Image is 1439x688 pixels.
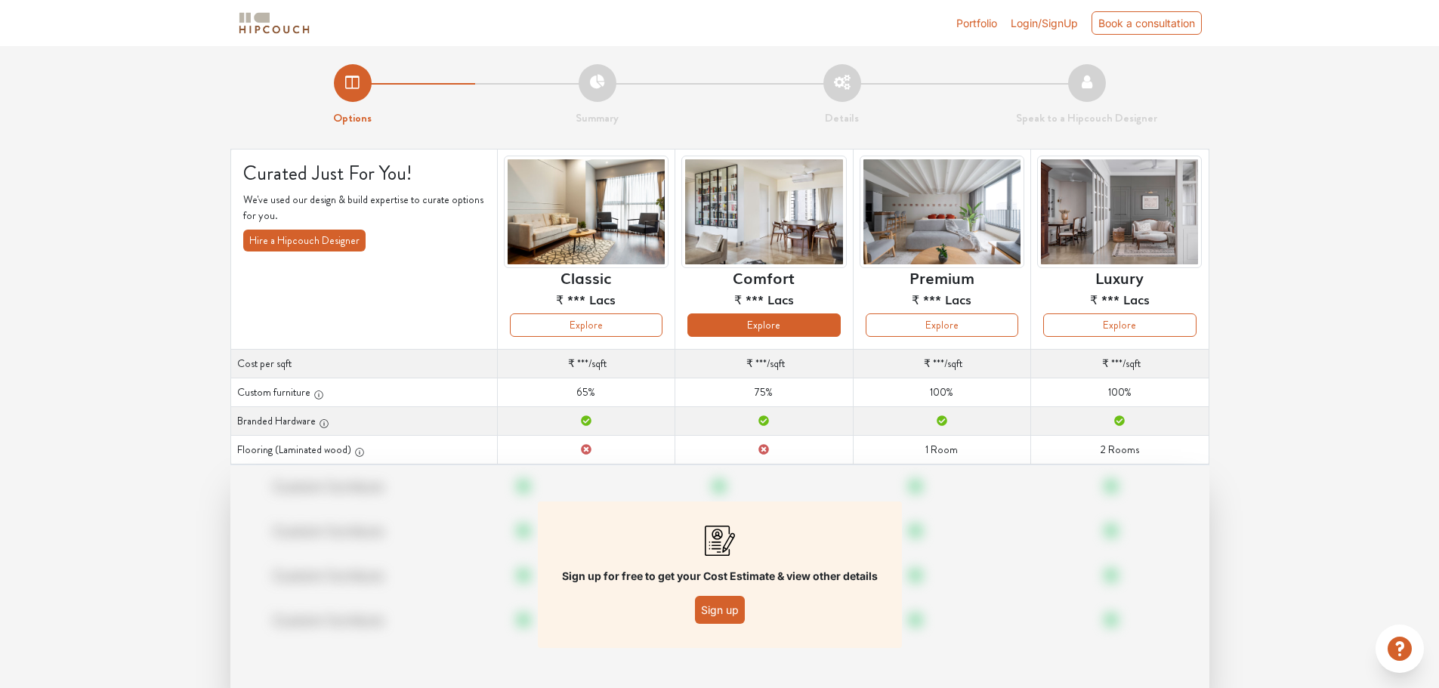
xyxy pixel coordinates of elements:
h6: Premium [909,268,974,286]
th: Branded Hardware [230,407,497,436]
img: logo-horizontal.svg [236,10,312,36]
td: /sqft [853,350,1030,378]
h4: Curated Just For You! [243,162,485,185]
td: 100% [853,378,1030,407]
button: Explore [687,313,840,337]
td: 2 Rooms [1031,436,1209,464]
td: 100% [1031,378,1209,407]
button: Hire a Hipcouch Designer [243,230,366,251]
td: /sqft [1031,350,1209,378]
td: 65% [497,378,675,407]
p: We've used our design & build expertise to curate options for you. [243,192,485,224]
td: 1 Room [853,436,1030,464]
td: 75% [675,378,853,407]
th: Custom furniture [230,378,497,407]
a: Portfolio [956,15,997,31]
h6: Comfort [733,268,795,286]
span: logo-horizontal.svg [236,6,312,40]
th: Cost per sqft [230,350,497,378]
strong: Summary [576,110,619,126]
p: Sign up for free to get your Cost Estimate & view other details [562,568,878,584]
th: Flooring (Laminated wood) [230,436,497,464]
button: Explore [1043,313,1196,337]
strong: Options [333,110,372,126]
button: Sign up [695,596,745,624]
img: header-preview [1037,156,1202,268]
h6: Luxury [1095,268,1144,286]
h6: Classic [560,268,611,286]
img: header-preview [860,156,1024,268]
strong: Details [825,110,859,126]
img: header-preview [504,156,669,268]
button: Explore [510,313,662,337]
strong: Speak to a Hipcouch Designer [1016,110,1157,126]
div: Book a consultation [1092,11,1202,35]
span: Login/SignUp [1011,17,1078,29]
td: /sqft [497,350,675,378]
button: Explore [866,313,1018,337]
img: header-preview [681,156,846,268]
td: /sqft [675,350,853,378]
